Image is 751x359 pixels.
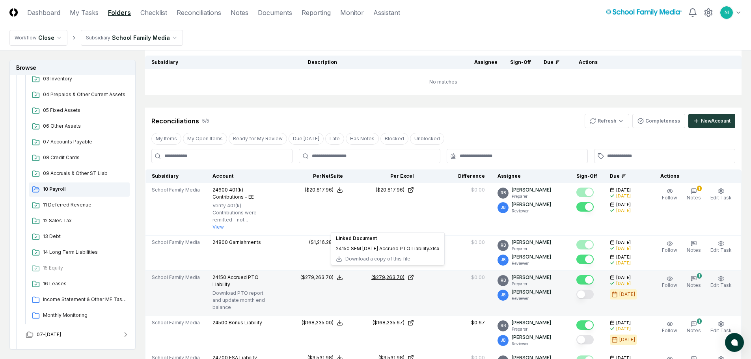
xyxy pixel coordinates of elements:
[380,133,408,145] button: Blocked
[512,201,551,208] p: [PERSON_NAME]
[585,114,629,128] button: Refresh
[512,326,551,332] p: Preparer
[512,288,551,296] p: [PERSON_NAME]
[709,239,733,255] button: Edit Task
[512,186,551,193] p: [PERSON_NAME]
[289,133,324,145] button: Due Today
[108,8,131,17] a: Folders
[491,169,570,183] th: Assignee
[468,56,504,69] th: Assignee
[183,133,227,145] button: My Open Items
[501,337,505,343] span: JB
[660,186,679,203] button: Follow
[27,8,60,17] a: Dashboard
[576,320,594,330] button: Mark complete
[29,151,130,165] a: 08 Credit Cards
[420,169,491,183] th: Difference
[145,169,207,183] th: Subsidiary
[29,104,130,118] a: 05 Fixed Assets
[616,260,631,266] div: [DATE]
[212,202,272,223] p: Verify 401(k) Contributions were remitted - not...
[619,336,635,343] div: [DATE]
[512,253,551,260] p: [PERSON_NAME]
[688,114,735,128] button: NewAccount
[632,114,685,128] button: Completeness
[710,327,732,333] span: Edit Task
[660,274,679,290] button: Follow
[512,260,551,266] p: Reviewer
[512,239,551,246] p: [PERSON_NAME]
[336,255,410,262] button: Download a copy of this file
[212,290,272,311] p: Download PTO report and update month end balance
[43,154,127,161] span: 08 Credit Cards
[616,193,631,199] div: [DATE]
[616,254,631,260] span: [DATE]
[10,60,135,75] h3: Browse
[19,39,136,326] div: 08-Aug
[151,133,181,145] button: My Items
[410,133,444,145] button: Unblocked
[29,277,130,291] a: 16 Leases
[29,230,130,244] a: 13 Debt
[346,133,379,145] button: Has Notes
[725,333,744,352] button: atlas-launcher
[654,173,735,180] div: Actions
[376,186,404,193] div: ($20,817.96)
[212,223,224,231] button: View
[616,320,631,326] span: [DATE]
[43,217,127,224] span: 12 Sales Tax
[212,239,228,245] span: 24800
[29,214,130,228] a: 12 Sales Tax
[685,239,703,255] button: Notes
[29,88,130,102] a: 04 Prepaids & Other Current Assets
[616,240,631,246] span: [DATE]
[576,240,594,249] button: Mark complete
[145,69,742,95] td: No matches
[145,56,302,69] th: Subsidiary
[701,117,731,125] div: New Account
[9,8,18,17] img: Logo
[662,327,677,333] span: Follow
[685,319,703,336] button: 1Notes
[512,208,551,214] p: Reviewer
[710,195,732,201] span: Edit Task
[504,56,537,69] th: Sign-Off
[471,274,485,281] div: $0.00
[616,326,631,332] div: [DATE]
[660,239,679,255] button: Follow
[660,319,679,336] button: Follow
[37,348,53,355] span: 06-Jun
[43,186,127,193] span: 10 Payroll
[572,59,735,66] div: Actions
[576,290,594,299] button: Mark complete
[570,169,604,183] th: Sign-Off
[43,264,127,272] span: 15 Equity
[471,239,485,246] div: $0.00
[212,187,254,200] span: 401(k) Contributions - EE
[15,34,37,41] div: Workflow
[709,186,733,203] button: Edit Task
[43,280,127,287] span: 16 Leases
[43,312,127,319] span: Monthly Monitoring
[43,107,127,114] span: 05 Fixed Assets
[512,319,551,326] p: [PERSON_NAME]
[619,291,635,298] div: [DATE]
[501,242,506,248] span: RB
[302,8,331,17] a: Reporting
[662,247,677,253] span: Follow
[229,239,261,245] span: Garnishments
[471,186,485,193] div: $0.00
[229,133,287,145] button: Ready for My Review
[356,319,414,326] a: ($168,235.67)
[43,249,127,256] span: 14 Long Term Liabilities
[152,186,200,193] span: School Family Media
[37,331,61,338] span: 07-[DATE]
[29,182,130,197] a: 10 Payroll
[212,274,259,287] span: Accrued PTO Liability
[576,335,594,344] button: Mark complete
[697,186,702,191] div: 1
[152,319,200,326] span: School Family Media
[725,9,729,15] span: NI
[501,323,506,329] span: RB
[544,59,560,66] div: Due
